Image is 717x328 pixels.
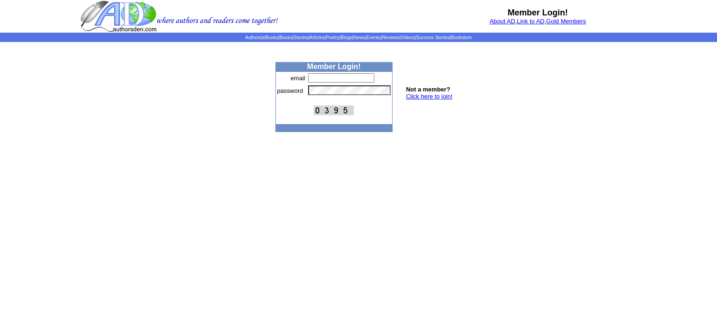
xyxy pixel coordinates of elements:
span: | | | | | | | | | | | | [245,35,471,40]
a: Videos [401,35,415,40]
a: Books [279,35,292,40]
a: Articles [309,35,325,40]
a: Click here to join! [406,93,453,100]
a: News [353,35,365,40]
font: email [291,75,305,82]
b: Member Login! [307,63,361,70]
font: password [277,87,303,94]
a: Gold Members [546,18,586,25]
font: , , [490,18,586,25]
a: Link to AD [517,18,544,25]
a: Blogs [340,35,352,40]
a: About AD [490,18,515,25]
a: Bookstore [451,35,472,40]
img: This Is CAPTCHA Image [314,105,354,115]
b: Member Login! [508,8,568,17]
b: Not a member? [406,86,450,93]
a: Stories [294,35,308,40]
a: Events [366,35,381,40]
a: Authors [245,35,261,40]
a: Reviews [382,35,400,40]
a: Success Stories [416,35,450,40]
a: eBooks [262,35,278,40]
a: Poetry [326,35,339,40]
